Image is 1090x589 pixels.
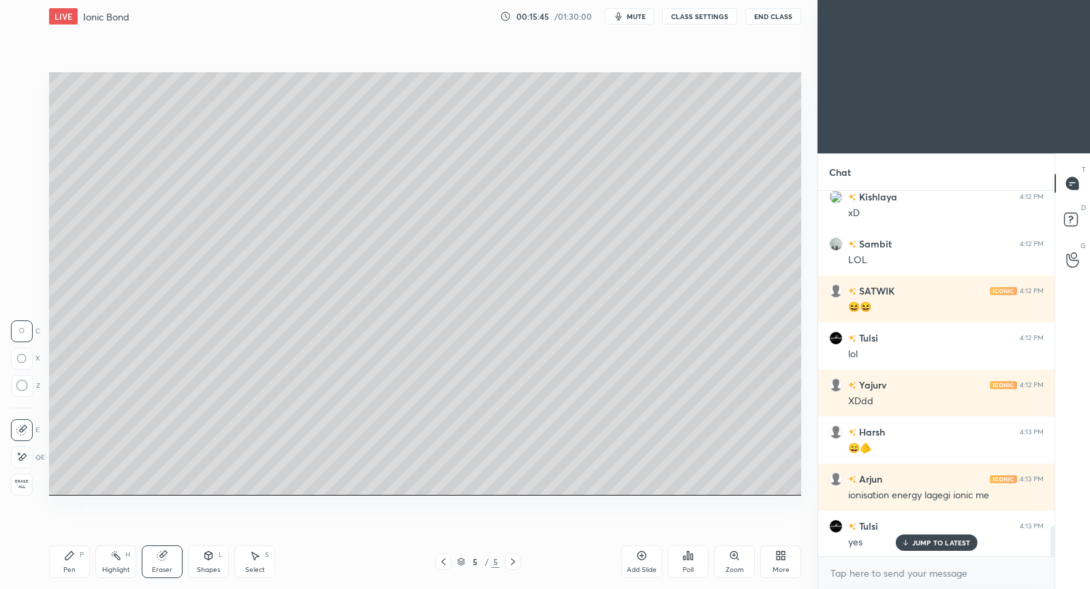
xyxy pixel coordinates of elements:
[83,10,129,23] h4: Ionic Bond
[990,287,1017,295] img: iconic-light.a09c19a4.png
[152,567,172,573] div: Eraser
[848,288,856,295] img: no-rating-badge.077c3623.svg
[856,519,878,533] h6: Tulsi
[848,382,856,389] img: no-rating-badge.077c3623.svg
[856,331,878,345] h6: Tulsi
[848,536,1044,549] div: yes
[1020,287,1044,295] div: 4:12 PM
[245,567,265,573] div: Select
[80,552,84,558] div: P
[856,378,886,392] h6: Yajurv
[848,523,856,530] img: no-rating-badge.077c3623.svg
[1020,381,1044,389] div: 4:12 PM
[726,567,744,573] div: Zoom
[848,489,1044,502] div: ionisation energy lagegi ionic me
[912,539,971,547] p: JUMP TO LATEST
[848,254,1044,267] div: LOL
[627,12,646,21] span: mute
[848,301,1044,314] div: 😆😆
[683,567,694,573] div: Poll
[12,479,32,489] span: Erase all
[1020,428,1044,436] div: 4:13 PM
[829,331,843,345] img: a916d3b4df5c4a948034d42c480724d5.png
[990,475,1017,483] img: iconic-light.a09c19a4.png
[829,284,843,298] img: default.png
[848,194,856,201] img: no-rating-badge.077c3623.svg
[848,442,1044,455] div: 😄🫵
[605,8,654,25] button: mute
[627,567,657,573] div: Add Slide
[856,190,897,204] h6: Kishlaya
[848,207,1044,220] div: xD
[125,552,130,558] div: H
[1080,241,1086,251] p: G
[468,558,482,566] div: 5
[11,447,45,468] div: E
[491,556,499,568] div: 5
[848,476,856,483] img: no-rating-badge.077c3623.svg
[1020,193,1044,201] div: 4:12 PM
[856,237,892,251] h6: Sambit
[829,425,843,439] img: default.png
[818,154,862,190] p: Chat
[63,567,76,573] div: Pen
[1081,202,1086,213] p: D
[11,348,40,369] div: X
[102,567,130,573] div: Highlight
[11,419,40,441] div: E
[11,320,40,342] div: C
[829,519,843,533] img: a916d3b4df5c4a948034d42c480724d5.png
[818,191,1055,557] div: grid
[990,381,1017,389] img: iconic-light.a09c19a4.png
[1020,240,1044,248] div: 4:12 PM
[856,425,885,439] h6: Harsh
[265,552,269,558] div: S
[484,558,488,566] div: /
[197,567,220,573] div: Shapes
[848,348,1044,361] div: lol
[829,237,843,251] img: db327644ef4f49539c5069f688ab9370.jpg
[1020,334,1044,342] div: 4:12 PM
[773,567,790,573] div: More
[662,8,737,25] button: CLASS SETTINGS
[848,429,856,436] img: no-rating-badge.077c3623.svg
[856,284,894,298] h6: SATWIK
[848,335,856,342] img: no-rating-badge.077c3623.svg
[829,378,843,392] img: default.png
[848,241,856,248] img: no-rating-badge.077c3623.svg
[1020,475,1044,483] div: 4:13 PM
[11,375,40,397] div: Z
[829,190,843,204] img: 3
[745,8,801,25] button: End Class
[1020,522,1044,530] div: 4:13 PM
[848,395,1044,408] div: XDdd
[856,472,882,486] h6: Arjun
[829,472,843,486] img: default.png
[219,552,223,558] div: L
[1082,164,1086,175] p: T
[49,8,78,25] div: LIVE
